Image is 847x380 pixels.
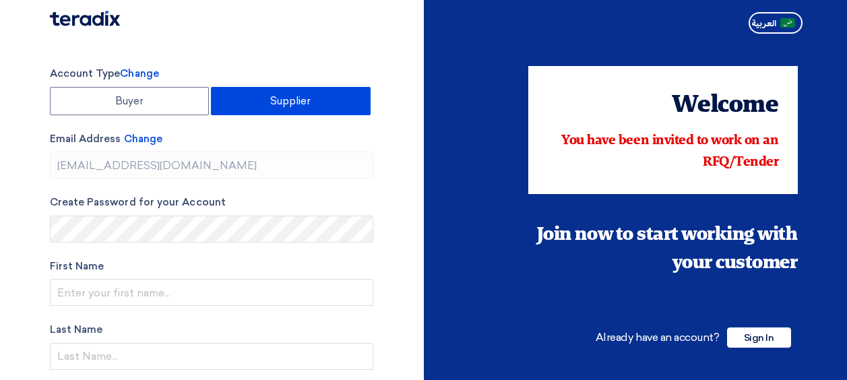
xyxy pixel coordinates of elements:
label: Email Address [50,131,373,147]
input: Enter your business email... [50,152,373,179]
div: Join now to start working with your customer [528,221,798,278]
span: Change [120,67,158,80]
a: Sign In [727,331,791,344]
img: Teradix logo [50,11,120,26]
span: You have been invited to work on an RFQ/Tender [561,134,778,169]
input: Enter your first name... [50,279,373,306]
label: Create Password for your Account [50,195,373,210]
label: Buyer [50,87,210,115]
span: العربية [751,19,776,28]
span: Already have an account? [596,331,719,344]
label: Last Name [50,322,373,338]
label: First Name [50,259,373,274]
label: Account Type [50,66,373,82]
label: Supplier [211,87,371,115]
span: Change [124,133,162,145]
img: ar-AR.png [780,18,795,28]
span: Sign In [727,327,791,348]
input: Last Name... [50,343,373,370]
button: العربية [749,12,803,34]
div: Welcome [547,88,779,124]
